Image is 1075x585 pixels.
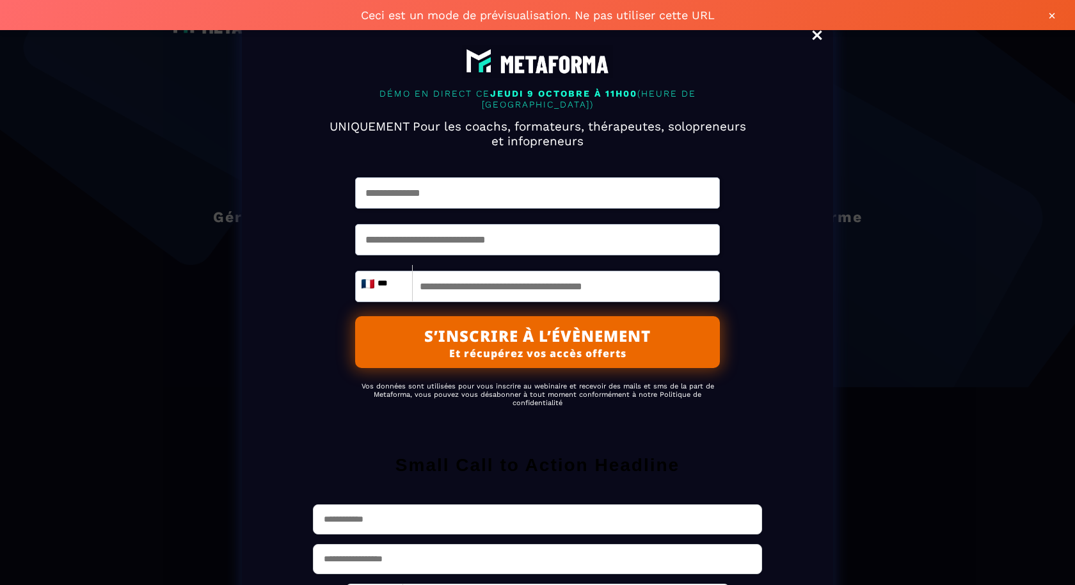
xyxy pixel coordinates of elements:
button: S’INSCRIRE À L’ÉVÈNEMENTEt récupérez vos accès offerts [355,316,720,368]
h2: UNIQUEMENT Pour les coachs, formateurs, thérapeutes, solopreneurs et infopreneurs [322,113,752,156]
img: abe9e435164421cb06e33ef15842a39e_e5ef653356713f0d7dd3797ab850248d_Capture_d%E2%80%99e%CC%81cran_2... [462,45,612,78]
span: JEUDI 9 OCTOBRE À 11H00 [490,88,637,99]
p: DÉMO EN DIRECT CE (HEURE DE [GEOGRAPHIC_DATA]) [322,85,752,113]
span: Ceci est un mode de prévisualisation. Ne pas utiliser cette URL [13,8,1062,22]
img: fr [362,279,374,289]
h2: Small Call to Action Headline [303,449,772,482]
h2: Vos données sont utilisées pour vous inscrire au webinaire et recevoir des mails et sms de la par... [355,376,720,413]
a: Close [804,22,830,51]
button: × [1042,5,1062,26]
